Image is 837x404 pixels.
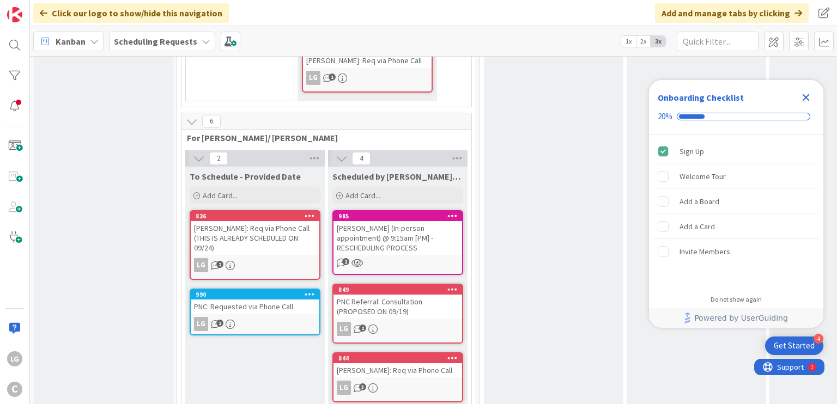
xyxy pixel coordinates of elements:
[209,152,228,165] span: 2
[333,285,462,295] div: 849
[345,191,380,200] span: Add Card...
[658,112,672,121] div: 20%
[653,189,819,213] div: Add a Board is incomplete.
[196,212,319,220] div: 836
[333,211,462,255] div: 985[PERSON_NAME] (In-person appointment) @ 9:15am [PM] - RESCHEDULING PROCESS
[337,322,351,336] div: LG
[190,210,320,280] a: 836[PERSON_NAME]: Req via Phone Call (THIS IS ALREADY SCHEDULED ON 09/24)LG
[333,295,462,319] div: PNC Referral: Consultation (PROPOSED ON 09/19)
[191,211,319,255] div: 836[PERSON_NAME]: Req via Phone Call (THIS IS ALREADY SCHEDULED ON 09/24)
[187,132,458,143] span: For Laine Guevarra/ Pring Matondo
[342,258,349,265] span: 2
[654,308,818,328] a: Powered by UserGuiding
[680,195,719,208] div: Add a Board
[191,299,319,314] div: PNC: Requested via Phone Call
[329,74,336,81] span: 1
[216,320,223,327] span: 2
[653,164,819,188] div: Welcome Tour is incomplete.
[7,382,22,397] div: C
[203,191,238,200] span: Add Card...
[649,135,823,288] div: Checklist items
[680,145,704,158] div: Sign Up
[191,290,319,299] div: 990
[333,381,462,395] div: LG
[680,170,726,183] div: Welcome Tour
[190,289,320,335] a: 990PNC: Requested via Phone CallLG
[338,212,462,220] div: 985
[333,285,462,319] div: 849PNC Referral: Consultation (PROPOSED ON 09/19)
[333,221,462,255] div: [PERSON_NAME] (In-person appointment) @ 9:15am [PM] - RESCHEDULING PROCESS
[303,71,432,85] div: LG
[621,36,636,47] span: 1x
[194,317,208,331] div: LG
[194,258,208,272] div: LG
[680,220,715,233] div: Add a Card
[352,152,371,165] span: 4
[711,295,762,304] div: Do not show again
[636,36,651,47] span: 2x
[191,258,319,272] div: LG
[23,2,50,15] span: Support
[338,286,462,293] div: 849
[333,353,462,363] div: 844
[56,35,86,48] span: Kanban
[333,322,462,336] div: LG
[33,3,229,23] div: Click our logo to show/hide this navigation
[191,290,319,314] div: 990PNC: Requested via Phone Call
[332,171,463,182] span: Scheduled by Laine/Pring
[332,210,463,275] a: 985[PERSON_NAME] (In-person appointment) @ 9:15am [PM] - RESCHEDULING PROCESS
[649,308,823,328] div: Footer
[333,363,462,377] div: [PERSON_NAME]: Req via Phone Call
[196,291,319,298] div: 990
[359,383,366,390] span: 3
[359,325,366,332] span: 2
[774,340,815,351] div: Get Started
[680,245,730,258] div: Invite Members
[333,353,462,377] div: 844[PERSON_NAME]: Req via Phone Call
[765,336,823,355] div: Open Get Started checklist, remaining modules: 4
[332,284,463,344] a: 849PNC Referral: Consultation (PROPOSED ON 09/19)LG
[658,112,815,121] div: Checklist progress: 20%
[651,36,665,47] span: 3x
[191,211,319,221] div: 836
[302,42,433,93] a: [PERSON_NAME]: Req via Phone CallLG
[653,240,819,264] div: Invite Members is incomplete.
[694,311,788,325] span: Powered by UserGuiding
[797,89,815,106] div: Close Checklist
[303,53,432,68] div: [PERSON_NAME]: Req via Phone Call
[333,211,462,221] div: 985
[337,381,351,395] div: LG
[7,351,22,366] div: LG
[658,91,744,104] div: Onboarding Checklist
[332,352,463,402] a: 844[PERSON_NAME]: Req via Phone CallLG
[653,139,819,163] div: Sign Up is complete.
[191,221,319,255] div: [PERSON_NAME]: Req via Phone Call (THIS IS ALREADY SCHEDULED ON 09/24)
[677,32,759,51] input: Quick Filter...
[7,7,22,22] img: Visit kanbanzone.com
[190,171,301,182] span: To Schedule - Provided Date
[338,354,462,362] div: 844
[57,4,59,13] div: 1
[202,115,221,128] span: 6
[653,215,819,238] div: Add a Card is incomplete.
[216,261,223,268] span: 2
[114,36,197,47] b: Scheduling Requests
[649,80,823,328] div: Checklist Container
[306,71,320,85] div: LG
[655,3,809,23] div: Add and manage tabs by clicking
[191,317,319,331] div: LG
[814,334,823,344] div: 4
